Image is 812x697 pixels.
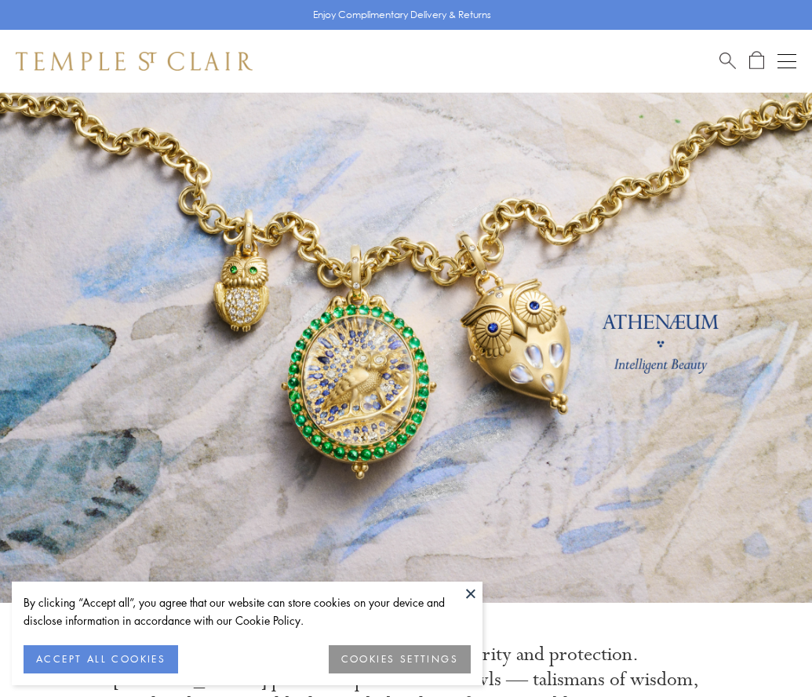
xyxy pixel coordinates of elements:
[329,645,471,673] button: COOKIES SETTINGS
[313,7,491,23] p: Enjoy Complimentary Delivery & Returns
[24,593,471,629] div: By clicking “Accept all”, you agree that our website can store cookies on your device and disclos...
[719,51,736,71] a: Search
[16,52,253,71] img: Temple St. Clair
[749,51,764,71] a: Open Shopping Bag
[24,645,178,673] button: ACCEPT ALL COOKIES
[777,52,796,71] button: Open navigation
